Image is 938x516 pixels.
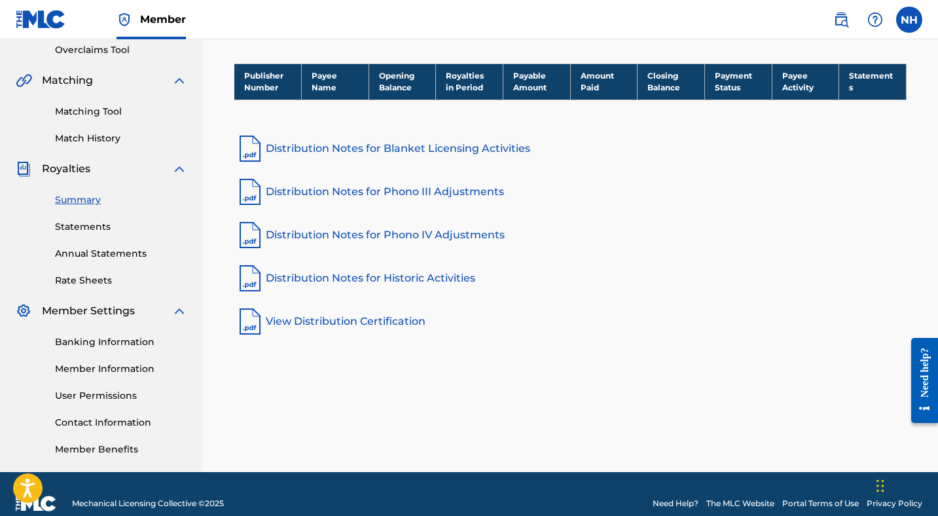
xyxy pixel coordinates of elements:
[234,263,266,294] img: pdf
[704,64,772,100] th: Payment Status
[862,7,888,33] div: Help
[55,132,187,145] a: Match History
[117,12,132,28] img: Top Rightsholder
[436,64,503,100] th: Royalties in Period
[55,416,187,430] a: Contact Information
[42,73,93,88] span: Matching
[16,496,56,511] img: logo
[234,176,907,208] a: Distribution Notes for Phono III Adjustments
[16,161,31,177] img: Royalties
[234,176,266,208] img: pdf
[55,362,187,376] a: Member Information
[234,263,907,294] a: Distribution Notes for Historic Activities
[55,274,187,287] a: Rate Sheets
[140,12,186,27] span: Member
[42,303,135,319] span: Member Settings
[55,105,187,119] a: Matching Tool
[234,306,266,337] img: pdf
[570,64,638,100] th: Amount Paid
[16,73,32,88] img: Matching
[55,335,187,349] a: Banking Information
[873,453,938,516] iframe: Chat Widget
[55,220,187,234] a: Statements
[234,219,266,251] img: pdf
[369,64,436,100] th: Opening Balance
[72,498,224,509] span: Mechanical Licensing Collective © 2025
[828,7,854,33] a: Public Search
[171,161,187,177] img: expand
[638,64,705,100] th: Closing Balance
[867,12,883,28] img: help
[876,466,884,506] div: Drag
[55,193,187,207] a: Summary
[234,133,266,164] img: pdf
[839,64,907,100] th: Statements
[302,64,369,100] th: Payee Name
[234,219,907,251] a: Distribution Notes for Phono IV Adjustments
[503,64,571,100] th: Payable Amount
[55,247,187,261] a: Annual Statements
[706,498,774,509] a: The MLC Website
[901,328,938,433] iframe: Resource Center
[896,7,922,33] div: User Menu
[16,10,66,29] img: MLC Logo
[55,389,187,403] a: User Permissions
[234,64,302,100] th: Publisher Number
[653,498,698,509] a: Need Help?
[171,303,187,319] img: expand
[833,12,849,28] img: search
[772,64,839,100] th: Payee Activity
[16,303,31,319] img: Member Settings
[234,133,907,164] a: Distribution Notes for Blanket Licensing Activities
[782,498,859,509] a: Portal Terms of Use
[42,161,90,177] span: Royalties
[55,443,187,456] a: Member Benefits
[171,73,187,88] img: expand
[234,306,907,337] a: View Distribution Certification
[55,43,187,57] a: Overclaims Tool
[867,498,922,509] a: Privacy Policy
